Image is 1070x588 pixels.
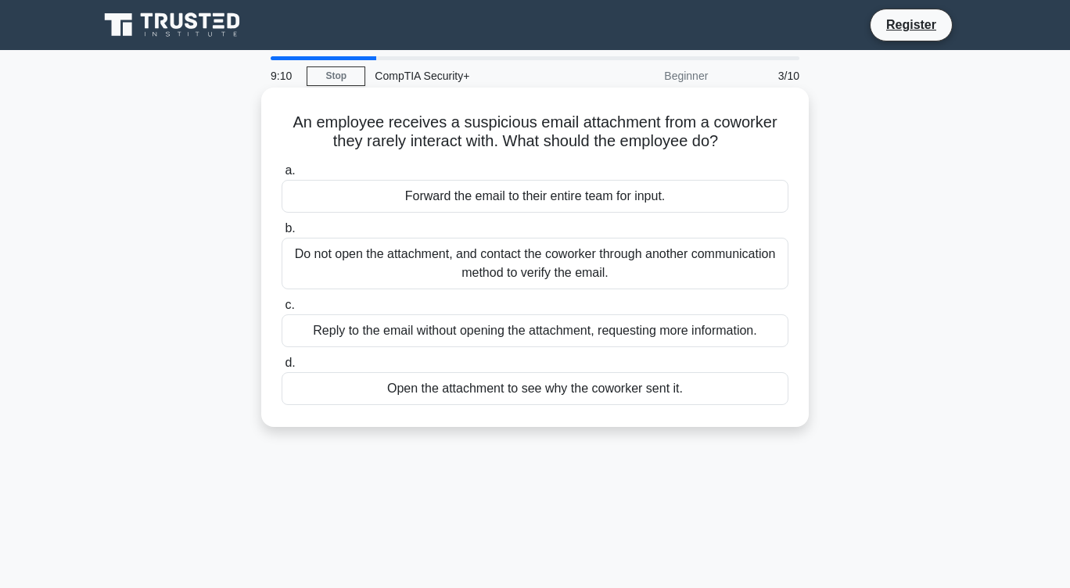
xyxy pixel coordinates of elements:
[282,372,788,405] div: Open the attachment to see why the coworker sent it.
[282,314,788,347] div: Reply to the email without opening the attachment, requesting more information.
[365,60,580,91] div: CompTIA Security+
[285,163,295,177] span: a.
[285,221,295,235] span: b.
[285,298,294,311] span: c.
[282,180,788,213] div: Forward the email to their entire team for input.
[580,60,717,91] div: Beginner
[261,60,307,91] div: 9:10
[282,238,788,289] div: Do not open the attachment, and contact the coworker through another communication method to veri...
[717,60,809,91] div: 3/10
[307,66,365,86] a: Stop
[877,15,946,34] a: Register
[280,113,790,152] h5: An employee receives a suspicious email attachment from a coworker they rarely interact with. Wha...
[285,356,295,369] span: d.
